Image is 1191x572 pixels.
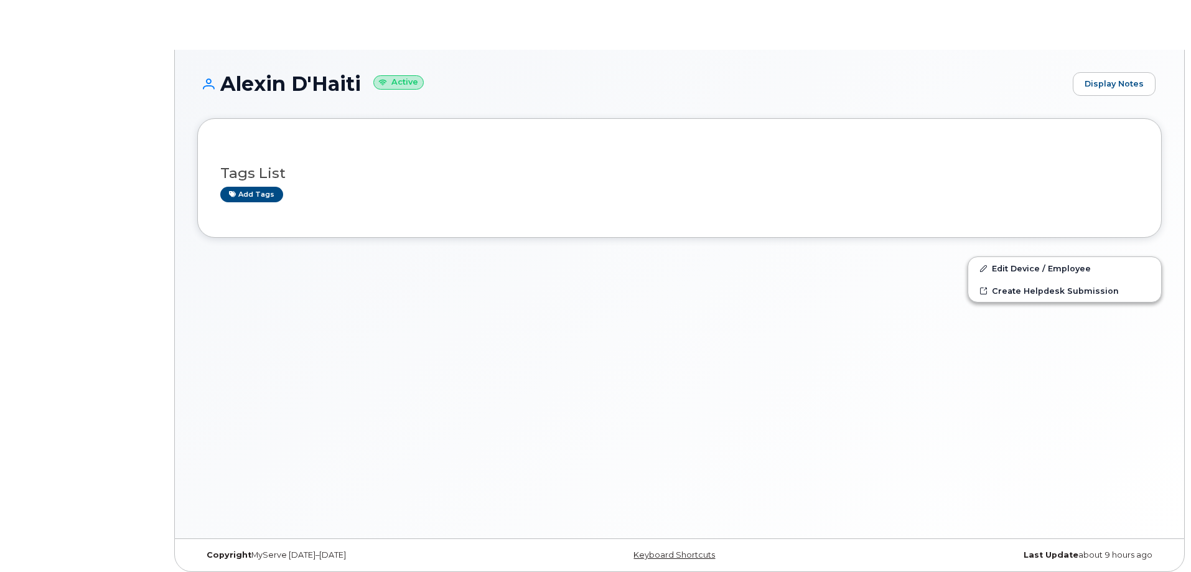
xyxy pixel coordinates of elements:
small: Active [373,75,424,90]
a: Display Notes [1073,72,1156,96]
strong: Copyright [207,550,251,560]
strong: Last Update [1024,550,1078,560]
h3: Tags List [220,166,1139,181]
a: Create Helpdesk Submission [968,279,1161,302]
h1: Alexin D'Haiti [197,73,1067,95]
div: about 9 hours ago [840,550,1162,560]
a: Keyboard Shortcuts [633,550,715,560]
a: Add tags [220,187,283,202]
div: MyServe [DATE]–[DATE] [197,550,519,560]
a: Edit Device / Employee [968,257,1161,279]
